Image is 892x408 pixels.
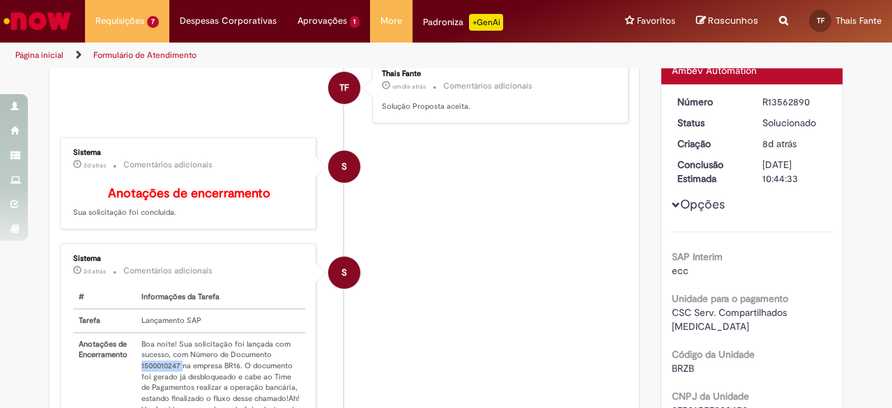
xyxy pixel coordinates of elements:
[180,14,277,28] span: Despesas Corporativas
[382,101,614,112] p: Solução Proposta aceita.
[708,14,758,27] span: Rascunhos
[762,137,797,150] time: 24/09/2025 12:47:20
[392,82,426,91] span: um dia atrás
[672,250,723,263] b: SAP Interim
[84,267,106,275] span: 2d atrás
[762,116,827,130] div: Solucionado
[762,137,827,151] div: 24/09/2025 12:47:20
[667,95,753,109] dt: Número
[123,159,213,171] small: Comentários adicionais
[341,256,347,289] span: S
[73,187,305,219] p: Sua solicitação foi concluída.
[328,151,360,183] div: System
[136,286,305,309] th: Informações da Tarefa
[667,137,753,151] dt: Criação
[762,137,797,150] span: 8d atrás
[15,50,63,61] a: Página inicial
[341,150,347,183] span: S
[95,14,144,28] span: Requisições
[380,14,402,28] span: More
[672,63,833,77] div: Ambev Automation
[84,161,106,169] time: 29/09/2025 18:01:44
[667,116,753,130] dt: Status
[392,82,426,91] time: 30/09/2025 10:17:27
[469,14,503,31] p: +GenAi
[443,80,532,92] small: Comentários adicionais
[328,257,360,289] div: System
[637,14,675,28] span: Favoritos
[836,15,882,27] span: Thais Fante
[672,348,755,361] b: Código da Unidade
[73,255,305,263] div: Sistema
[298,14,347,28] span: Aprovações
[382,70,614,78] div: Thais Fante
[84,267,106,275] time: 29/09/2025 18:01:42
[73,149,305,157] div: Sistema
[667,158,753,186] dt: Conclusão Estimada
[672,306,790,333] span: CSC Serv. Compartilhados [MEDICAL_DATA]
[423,14,503,31] div: Padroniza
[672,292,788,305] b: Unidade para o pagamento
[762,95,827,109] div: R13562890
[817,16,824,25] span: TF
[328,72,360,104] div: Thais Fante
[762,158,827,186] div: [DATE] 10:44:33
[672,264,689,277] span: ecc
[672,390,749,402] b: CNPJ da Unidade
[696,15,758,28] a: Rascunhos
[108,186,270,202] b: Anotações de encerramento
[339,71,349,105] span: TF
[93,50,197,61] a: Formulário de Atendimento
[73,286,136,309] th: #
[10,43,584,68] ul: Trilhas de página
[1,7,73,35] img: ServiceNow
[350,16,360,28] span: 1
[84,161,106,169] span: 2d atrás
[73,309,136,333] th: Tarefa
[123,265,213,277] small: Comentários adicionais
[147,16,159,28] span: 7
[672,362,694,375] span: BRZB
[136,309,305,333] td: Lançamento SAP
